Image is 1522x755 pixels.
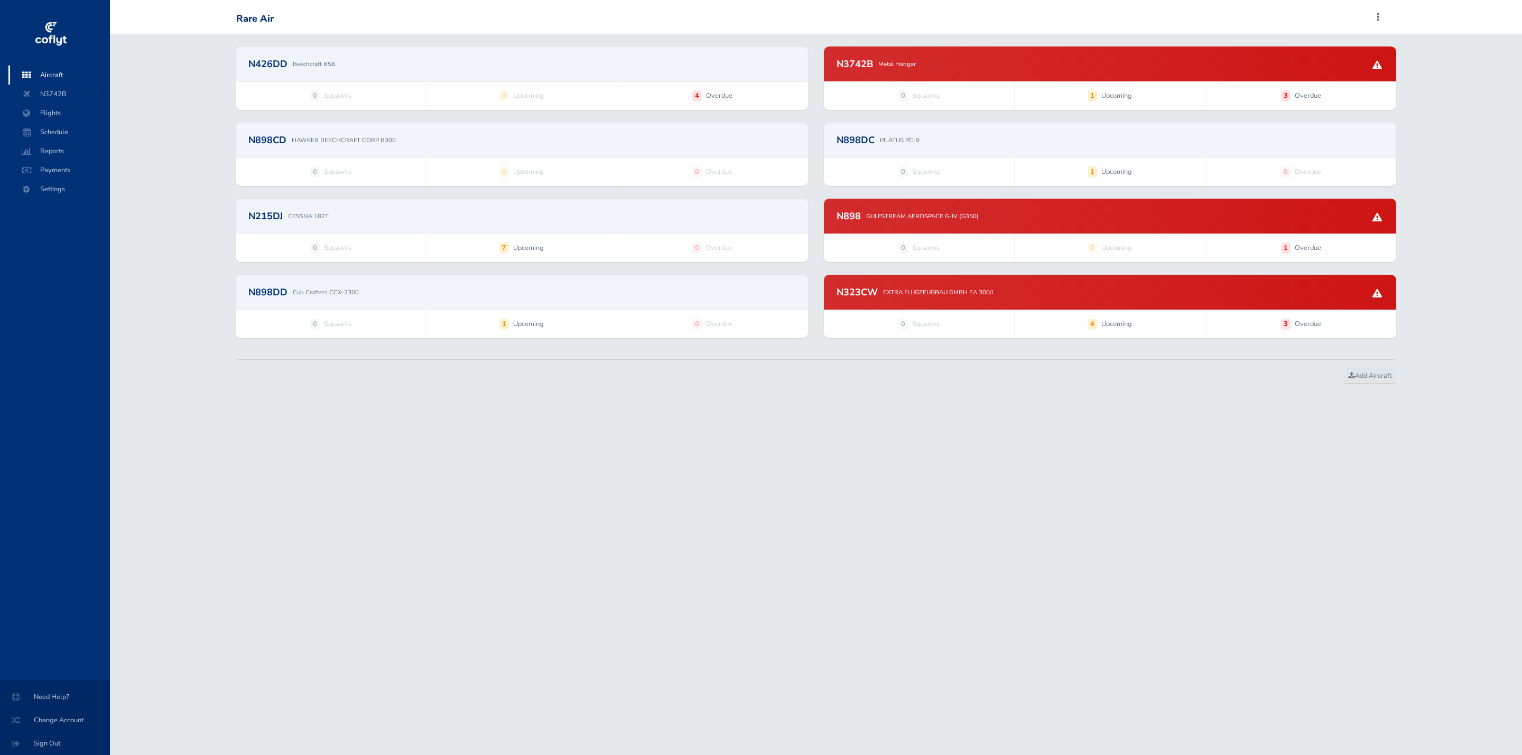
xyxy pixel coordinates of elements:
p: Metal Hangar [878,59,916,69]
span: Flights [19,104,99,123]
span: Upcoming [1101,166,1132,177]
span: Upcoming [1101,319,1132,329]
h2: N898 [837,211,861,221]
a: N426DD Beechcraft B58 0 Squawks 0 Upcoming 4 Overdue [236,46,808,110]
strong: 0 [310,319,320,329]
strong: 0 [310,243,320,253]
span: Squawks [912,319,940,329]
span: Payments [19,161,99,180]
p: CESSNA 182T [288,211,329,221]
strong: 4 [692,90,702,101]
strong: 0 [692,166,702,177]
span: Add Aircraft [1349,371,1391,380]
span: Squawks [324,166,351,177]
h2: N323CW [837,287,878,297]
span: Overdue [1295,243,1321,253]
a: N898DD Cub Crafters CCX-2300 0 Squawks 1 Upcoming 0 Overdue [236,275,808,338]
strong: 0 [898,319,908,329]
p: EXTRA FLUGZEUGBAU GMBH EA 300/L [883,287,995,297]
img: coflyt logo [33,18,68,50]
h2: N898DC [837,135,875,145]
span: Reports [19,142,99,161]
span: Squawks [324,319,351,329]
span: Upcoming [513,90,544,101]
strong: 1 [1281,243,1291,253]
p: PILATUS PC-9 [880,135,920,145]
strong: 0 [499,166,509,177]
span: Sign Out [13,734,97,753]
h2: N898DD [248,287,287,297]
span: Overdue [1295,90,1321,101]
span: Change Account [13,711,97,730]
strong: 0 [692,319,702,329]
strong: 0 [692,243,702,253]
a: N898DC PILATUS PC-9 0 Squawks 1 Upcoming 0 Overdue [824,123,1396,186]
span: Squawks [324,243,351,253]
span: Upcoming [1101,90,1132,101]
span: Overdue [1295,319,1321,329]
h2: N898CD [248,135,286,145]
span: Settings [19,180,99,199]
strong: 0 [1281,166,1291,177]
strong: 0 [499,90,509,101]
span: Upcoming [513,243,544,253]
span: Upcoming [1101,243,1132,253]
strong: 3 [1281,319,1291,329]
strong: 0 [898,243,908,253]
strong: 0 [1088,243,1097,253]
span: N3742B [19,85,99,104]
p: Beechcraft B58 [293,59,335,69]
strong: 1 [1088,90,1097,101]
div: Rare Air [236,13,274,25]
span: Squawks [912,90,940,101]
p: Cub Crafters CCX-2300 [293,287,359,297]
strong: 0 [310,166,320,177]
strong: 0 [898,166,908,177]
h2: N215DJ [248,211,283,221]
a: N898CD HAWKER BEECHCRAFT CORP B300 0 Squawks 0 Upcoming 0 Overdue [236,123,808,186]
strong: 0 [898,90,908,101]
span: Squawks [324,90,351,101]
a: N215DJ CESSNA 182T 0 Squawks 7 Upcoming 0 Overdue [236,199,808,262]
strong: 0 [310,90,320,101]
span: Overdue [706,319,732,329]
h2: N3742B [837,59,873,69]
span: Upcoming [513,166,544,177]
span: Overdue [1295,166,1321,177]
strong: 1 [1088,166,1097,177]
a: N323CW EXTRA FLUGZEUGBAU GMBH EA 300/L 0 Squawks 4 Upcoming 3 Overdue [824,275,1396,338]
span: Squawks [912,166,940,177]
strong: 4 [1088,319,1097,329]
strong: 3 [1281,90,1291,101]
strong: 1 [499,319,509,329]
span: Need Help? [13,687,97,706]
p: HAWKER BEECHCRAFT CORP B300 [292,135,396,145]
span: Aircraft [19,66,99,85]
a: N3742B Metal Hangar 0 Squawks 1 Upcoming 3 Overdue [824,46,1396,110]
span: Schedule [19,123,99,142]
span: Squawks [912,243,940,253]
span: Overdue [706,166,732,177]
span: Overdue [706,243,732,253]
span: Overdue [706,90,732,101]
a: Add Aircraft [1344,368,1396,384]
strong: 7 [499,243,509,253]
span: Upcoming [513,319,544,329]
h2: N426DD [248,59,287,69]
a: N898 GULFSTREAM AEROSPACE G-IV (G350) 0 Squawks 0 Upcoming 1 Overdue [824,199,1396,262]
p: GULFSTREAM AEROSPACE G-IV (G350) [866,211,979,221]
